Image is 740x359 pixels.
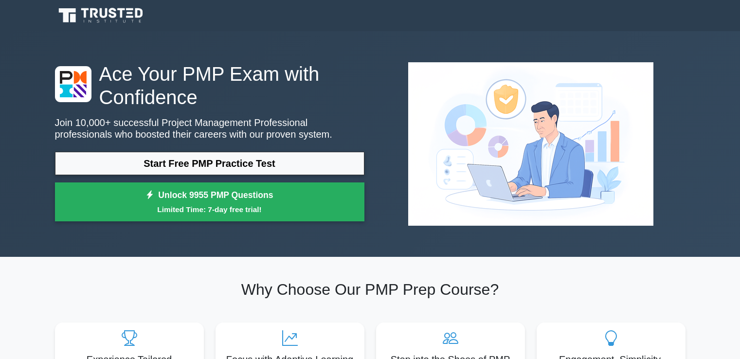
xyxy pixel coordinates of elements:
[55,280,686,299] h2: Why Choose Our PMP Prep Course?
[67,204,352,215] small: Limited Time: 7-day free trial!
[400,54,661,233] img: Project Management Professional Preview
[55,152,364,175] a: Start Free PMP Practice Test
[55,117,364,140] p: Join 10,000+ successful Project Management Professional professionals who boosted their careers w...
[55,182,364,221] a: Unlock 9955 PMP QuestionsLimited Time: 7-day free trial!
[55,62,364,109] h1: Ace Your PMP Exam with Confidence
